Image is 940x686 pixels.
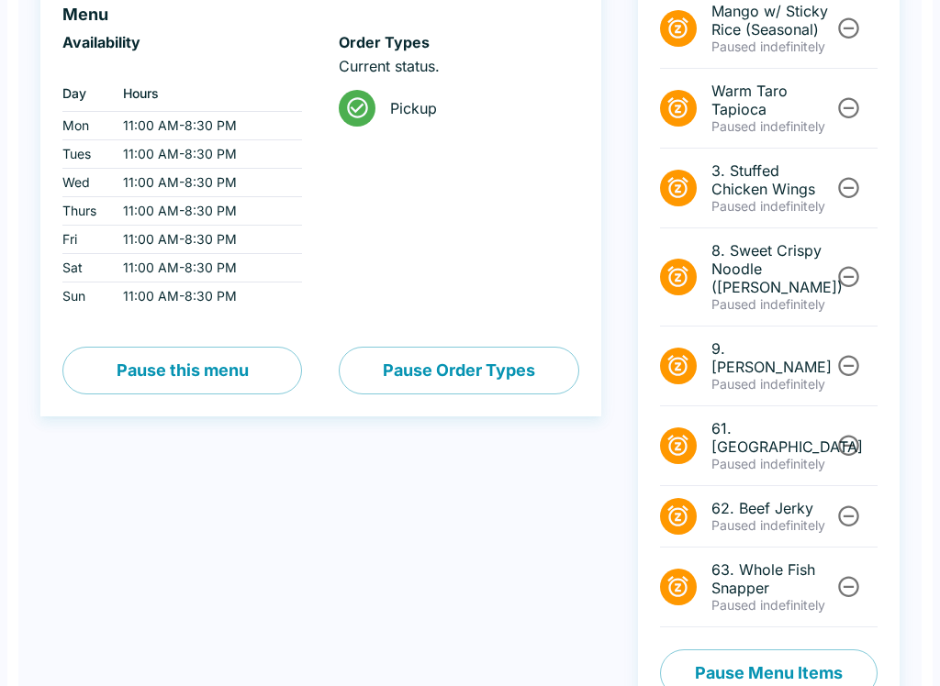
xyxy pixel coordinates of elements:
[108,75,302,112] th: Hours
[711,161,834,198] span: 3. Stuffed Chicken Wings
[832,428,866,462] button: Unpause
[108,140,302,169] td: 11:00 AM - 8:30 PM
[339,347,578,394] button: Pause Order Types
[390,99,564,117] span: Pickup
[62,254,108,282] td: Sat
[62,75,108,112] th: Day
[62,57,302,75] p: ‏
[339,33,578,51] h6: Order Types
[711,39,834,55] p: Paused indefinitely
[832,171,866,205] button: Unpause
[832,11,866,45] button: Unpause
[62,169,108,197] td: Wed
[832,349,866,382] button: Unpause
[108,254,302,282] td: 11:00 AM - 8:30 PM
[62,226,108,254] td: Fri
[62,33,302,51] h6: Availability
[108,282,302,311] td: 11:00 AM - 8:30 PM
[711,296,834,313] p: Paused indefinitely
[832,91,866,125] button: Unpause
[711,560,834,597] span: 63. Whole Fish Snapper
[832,570,866,603] button: Unpause
[62,112,108,140] td: Mon
[711,456,834,472] p: Paused indefinitely
[62,140,108,169] td: Tues
[711,198,834,215] p: Paused indefinitely
[711,118,834,135] p: Paused indefinitely
[108,197,302,226] td: 11:00 AM - 8:30 PM
[711,241,834,296] span: 8. Sweet Crispy Noodle ([PERSON_NAME])
[62,197,108,226] td: Thurs
[832,499,866,533] button: Unpause
[711,2,834,39] span: Mango w/ Sticky Rice (Seasonal)
[62,347,302,394] button: Pause this menu
[711,499,834,517] span: 62. Beef Jerky
[711,82,834,118] span: Warm Taro Tapioca
[108,169,302,197] td: 11:00 AM - 8:30 PM
[711,339,834,376] span: 9. [PERSON_NAME]
[108,226,302,254] td: 11:00 AM - 8:30 PM
[832,260,866,293] button: Unpause
[711,376,834,393] p: Paused indefinitely
[711,597,834,614] p: Paused indefinitely
[108,112,302,140] td: 11:00 AM - 8:30 PM
[62,282,108,311] td: Sun
[711,419,834,456] span: 61. [GEOGRAPHIC_DATA]
[339,57,578,75] p: Current status.
[711,517,834,534] p: Paused indefinitely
